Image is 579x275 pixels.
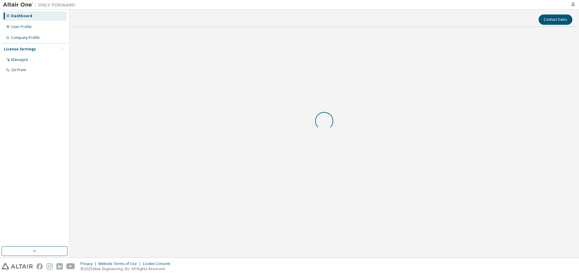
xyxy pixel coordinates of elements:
div: Privacy [81,261,98,266]
div: User Profile [11,24,32,29]
img: facebook.svg [36,263,43,270]
img: linkedin.svg [56,263,63,270]
p: © 2025 Altair Engineering, Inc. All Rights Reserved. [81,266,174,271]
button: Contact Sales [539,14,572,25]
div: On Prem [11,68,26,72]
img: youtube.svg [66,263,75,270]
div: License Settings [4,47,36,52]
div: Company Profile [11,35,40,40]
div: Cookie Consent [143,261,174,266]
div: Managed [11,57,28,62]
div: Dashboard [11,14,32,18]
img: altair_logo.svg [2,263,33,270]
img: instagram.svg [46,263,53,270]
div: Website Terms of Use [98,261,143,266]
img: Altair One [3,2,78,8]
